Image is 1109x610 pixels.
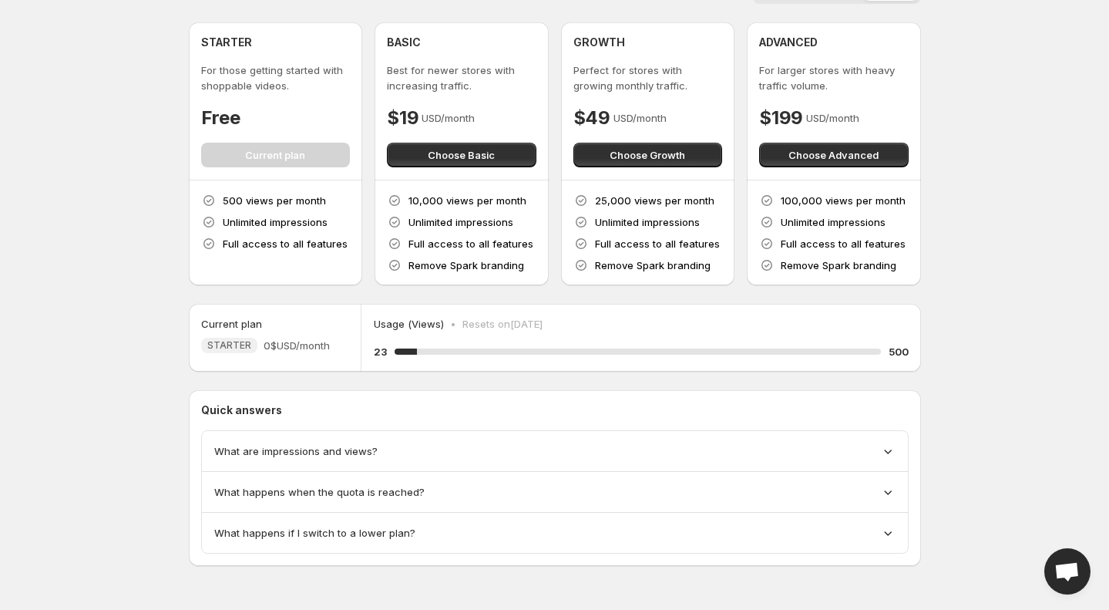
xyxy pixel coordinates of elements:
h4: Free [201,106,240,130]
span: Choose Basic [428,147,495,163]
span: 0$ USD/month [264,338,330,353]
button: Choose Advanced [759,143,909,167]
p: Usage (Views) [374,316,444,332]
p: 25,000 views per month [595,193,714,208]
p: Full access to all features [781,236,906,251]
p: Full access to all features [408,236,533,251]
a: Open chat [1044,548,1091,595]
p: 500 views per month [223,193,326,208]
h5: 500 [889,344,909,359]
h4: $49 [573,106,610,130]
span: What happens when the quota is reached? [214,484,425,500]
p: USD/month [613,110,667,126]
h4: ADVANCED [759,35,818,50]
button: Choose Basic [387,143,536,167]
p: Unlimited impressions [595,214,700,230]
h4: $19 [387,106,418,130]
span: Choose Growth [610,147,685,163]
h4: BASIC [387,35,421,50]
p: Remove Spark branding [595,258,711,273]
button: Choose Growth [573,143,723,167]
p: USD/month [422,110,475,126]
span: Choose Advanced [788,147,879,163]
p: For those getting started with shoppable videos. [201,62,351,93]
p: 10,000 views per month [408,193,526,208]
p: Unlimited impressions [781,214,886,230]
span: What are impressions and views? [214,443,378,459]
p: For larger stores with heavy traffic volume. [759,62,909,93]
p: Remove Spark branding [408,258,524,273]
p: Quick answers [201,403,909,418]
p: Remove Spark branding [781,258,896,273]
span: What happens if I switch to a lower plan? [214,525,415,541]
p: Perfect for stores with growing monthly traffic. [573,62,723,93]
p: Full access to all features [595,236,720,251]
h5: Current plan [201,316,262,332]
p: Full access to all features [223,236,348,251]
span: STARTER [207,339,251,352]
h5: 23 [374,344,387,359]
p: 100,000 views per month [781,193,906,208]
h4: STARTER [201,35,252,50]
p: • [450,316,456,332]
p: USD/month [806,110,859,126]
p: Unlimited impressions [408,214,513,230]
p: Unlimited impressions [223,214,328,230]
p: Best for newer stores with increasing traffic. [387,62,536,93]
p: Resets on [DATE] [462,316,543,332]
h4: GROWTH [573,35,625,50]
h4: $199 [759,106,803,130]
